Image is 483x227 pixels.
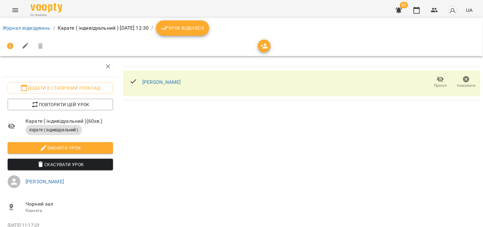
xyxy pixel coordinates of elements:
[434,83,447,88] span: Прогул
[3,25,51,31] a: Журнал відвідувань
[156,20,210,36] button: Урок відбувся
[400,2,408,8] span: 80
[8,3,23,18] button: Menu
[25,200,113,208] span: Чорний зал
[8,159,113,170] button: Скасувати Урок
[8,99,113,110] button: Повторити цей урок
[13,161,108,168] span: Скасувати Урок
[31,3,62,12] img: Voopty Logo
[8,82,113,94] button: Додати в статичний розклад
[464,4,475,16] button: UA
[466,7,473,13] span: UA
[25,127,82,133] span: Карате ( індивідуальний )
[25,117,113,125] span: Карате ( індивідуальний ) ( 60 хв. )
[448,6,457,15] img: avatar_s.png
[25,179,64,185] a: [PERSON_NAME]
[13,84,108,92] span: Додати в статичний розклад
[13,101,108,108] span: Повторити цей урок
[428,73,453,91] button: Прогул
[161,24,204,32] span: Урок відбувся
[457,83,476,88] span: Скасувати
[142,79,181,85] a: [PERSON_NAME]
[151,24,153,32] li: /
[25,208,113,214] p: Кімната
[3,20,480,36] nav: breadcrumb
[8,142,113,154] button: Змінити урок
[453,73,479,91] button: Скасувати
[31,13,62,17] span: For Business
[13,144,108,152] span: Змінити урок
[53,24,55,32] li: /
[58,24,149,32] p: Карате ( індивідуальний ) [DATE] 12:30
